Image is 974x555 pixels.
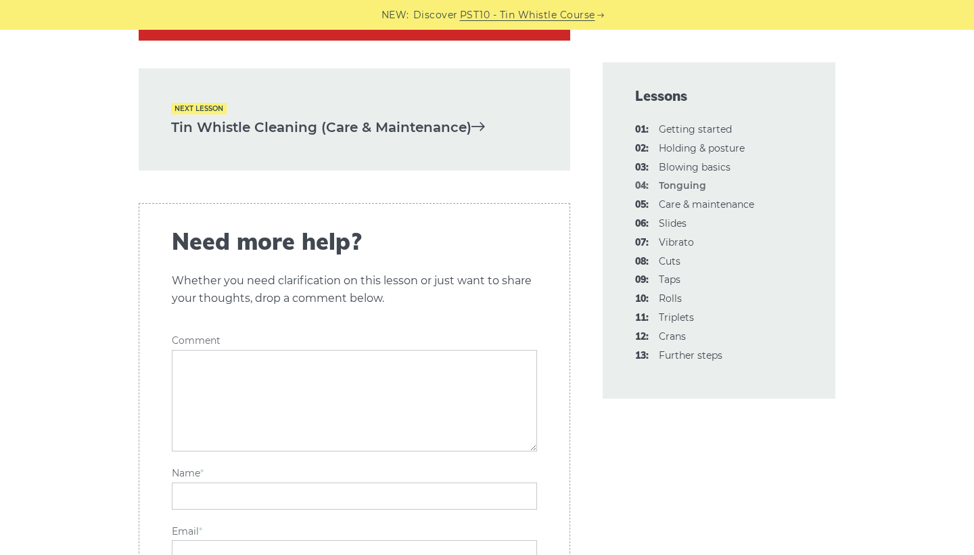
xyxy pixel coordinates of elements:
[659,292,682,305] a: 10:Rolls
[171,116,538,139] a: Tin Whistle Cleaning (Care & Maintenance)
[171,103,227,114] span: Next lesson
[659,123,732,135] a: 01:Getting started
[460,7,595,23] a: PST10 - Tin Whistle Course
[659,161,730,173] a: 03:Blowing basics
[635,254,649,270] span: 08:
[635,178,649,194] span: 04:
[659,255,680,267] a: 08:Cuts
[172,272,537,307] p: Whether you need clarification on this lesson or just want to share your thoughts, drop a comment...
[172,335,537,347] label: Comment
[659,179,706,192] strong: Tonguing
[413,7,458,23] span: Discover
[635,291,649,307] span: 10:
[635,87,803,106] span: Lessons
[635,141,649,157] span: 02:
[172,468,537,479] label: Name
[635,348,649,364] span: 13:
[659,311,694,324] a: 11:Triplets
[635,160,649,176] span: 03:
[659,330,686,342] a: 12:Crans
[172,526,537,537] label: Email
[172,228,537,256] span: Need more help?
[381,7,409,23] span: NEW:
[635,329,649,345] span: 12:
[635,122,649,138] span: 01:
[635,272,649,288] span: 09:
[635,216,649,232] span: 06:
[659,349,722,361] a: 13:Further steps
[659,236,694,248] a: 07:Vibrato
[659,198,754,210] a: 05:Care & maintenance
[635,235,649,251] span: 07:
[635,197,649,213] span: 05:
[635,310,649,326] span: 11:
[659,142,745,154] a: 02:Holding & posture
[659,217,687,229] a: 06:Slides
[659,273,680,286] a: 09:Taps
